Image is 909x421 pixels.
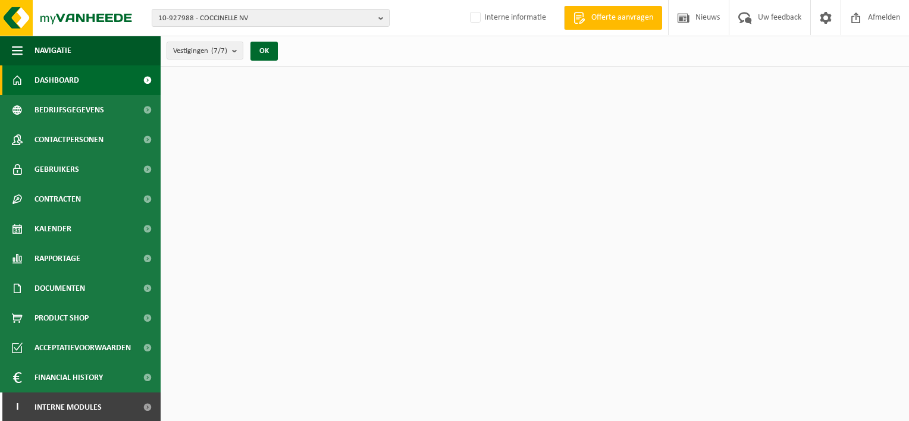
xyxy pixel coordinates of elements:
span: Navigatie [35,36,71,65]
button: OK [250,42,278,61]
span: Contracten [35,184,81,214]
a: Offerte aanvragen [564,6,662,30]
span: 10-927988 - COCCINELLE NV [158,10,374,27]
span: Documenten [35,274,85,303]
count: (7/7) [211,47,227,55]
button: 10-927988 - COCCINELLE NV [152,9,390,27]
span: Financial History [35,363,103,392]
span: Contactpersonen [35,125,104,155]
span: Rapportage [35,244,80,274]
label: Interne informatie [468,9,546,27]
span: Product Shop [35,303,89,333]
span: Acceptatievoorwaarden [35,333,131,363]
span: Dashboard [35,65,79,95]
button: Vestigingen(7/7) [167,42,243,59]
span: Bedrijfsgegevens [35,95,104,125]
span: Offerte aanvragen [588,12,656,24]
span: Vestigingen [173,42,227,60]
span: Gebruikers [35,155,79,184]
span: Kalender [35,214,71,244]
